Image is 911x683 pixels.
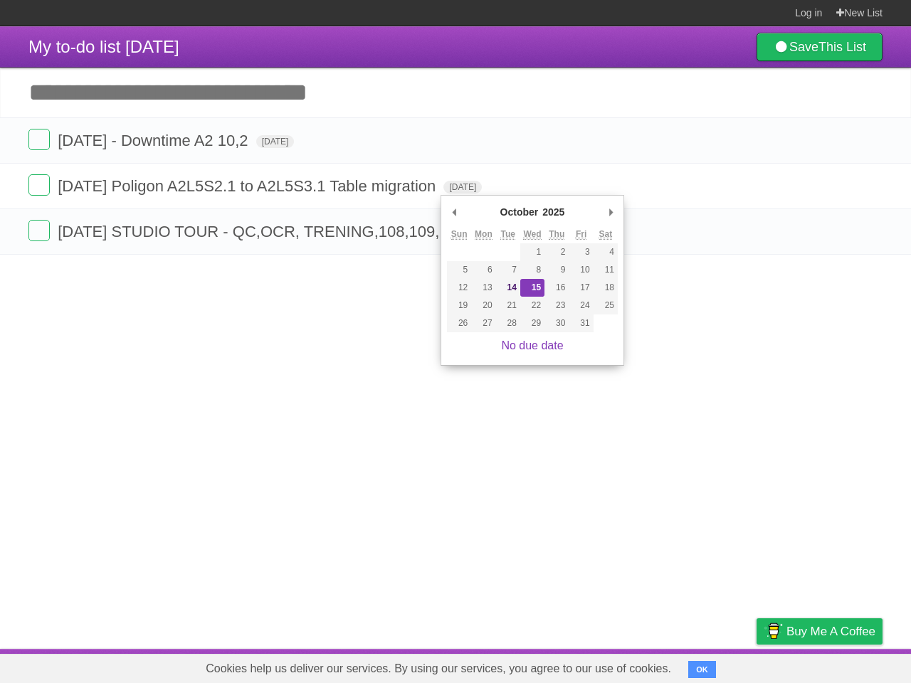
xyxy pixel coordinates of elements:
[496,314,520,332] button: 28
[569,297,593,314] button: 24
[544,279,569,297] button: 16
[544,297,569,314] button: 23
[451,229,468,240] abbr: Sunday
[500,229,515,240] abbr: Tuesday
[599,229,613,240] abbr: Saturday
[818,40,866,54] b: This List
[569,243,593,261] button: 3
[544,314,569,332] button: 30
[443,181,482,194] span: [DATE]
[28,129,50,150] label: Done
[496,261,520,279] button: 7
[569,279,593,297] button: 17
[471,297,495,314] button: 20
[523,229,541,240] abbr: Wednesday
[604,201,618,223] button: Next Month
[475,229,493,240] abbr: Monday
[58,223,521,240] span: [DATE] STUDIO TOUR - QC,OCR, TRENING,108,109,11,10,9,7,6
[191,655,685,683] span: Cookies help us deliver our services. By using our services, you agree to our use of cookies.
[520,297,544,314] button: 22
[594,297,618,314] button: 25
[447,279,471,297] button: 12
[594,279,618,297] button: 18
[786,619,875,644] span: Buy me a coffee
[501,339,563,351] a: No due date
[58,177,439,195] span: [DATE] Poligon A2L5S2.1 to A2L5S3.1 Table migration
[520,314,544,332] button: 29
[520,243,544,261] button: 1
[447,261,471,279] button: 5
[256,135,295,148] span: [DATE]
[471,279,495,297] button: 13
[447,201,461,223] button: Previous Month
[549,229,564,240] abbr: Thursday
[569,314,593,332] button: 31
[614,652,672,679] a: Developers
[576,229,586,240] abbr: Friday
[447,314,471,332] button: 26
[690,652,721,679] a: Terms
[594,243,618,261] button: 4
[58,132,251,149] span: [DATE] - Downtime A2 10,2
[757,618,883,645] a: Buy me a coffee
[757,33,883,61] a: SaveThis List
[544,261,569,279] button: 9
[498,201,541,223] div: October
[793,652,883,679] a: Suggest a feature
[520,279,544,297] button: 15
[496,297,520,314] button: 21
[567,652,597,679] a: About
[471,314,495,332] button: 27
[496,279,520,297] button: 14
[447,297,471,314] button: 19
[28,174,50,196] label: Done
[28,220,50,241] label: Done
[569,261,593,279] button: 10
[28,37,179,56] span: My to-do list [DATE]
[520,261,544,279] button: 8
[764,619,783,643] img: Buy me a coffee
[544,243,569,261] button: 2
[594,261,618,279] button: 11
[540,201,567,223] div: 2025
[688,661,716,678] button: OK
[471,261,495,279] button: 6
[738,652,775,679] a: Privacy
